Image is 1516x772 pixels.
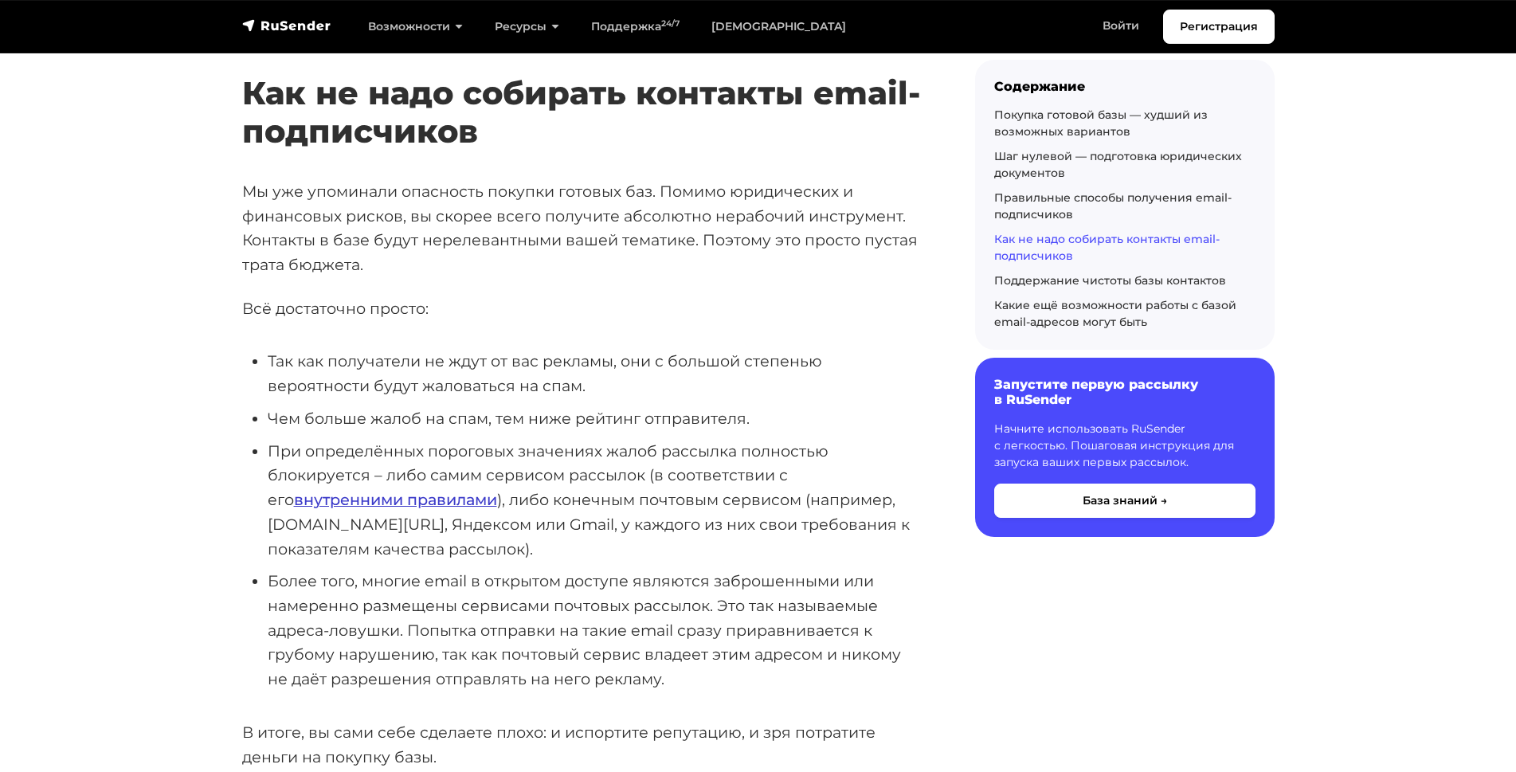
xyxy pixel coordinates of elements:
[994,484,1255,518] button: База знаний →
[268,406,924,431] li: Чем больше жалоб на спам, тем ниже рейтинг отправителя.
[242,296,924,321] p: Всё достаточно просто:
[1087,10,1155,42] a: Войти
[661,18,680,29] sup: 24/7
[294,490,497,509] a: внутренними правилами
[1163,10,1275,44] a: Регистрация
[479,10,575,43] a: Ресурсы
[994,377,1255,407] h6: Запустите первую рассылку в RuSender
[268,439,924,562] li: При определённых пороговых значениях жалоб рассылка полностью блокируется – либо самим сервисом р...
[994,149,1242,180] a: Шаг нулевой — подготовка юридических документов
[975,358,1275,536] a: Запустите первую рассылку в RuSender Начните использовать RuSender с легкостью. Пошаговая инструк...
[994,421,1255,471] p: Начните использовать RuSender с легкостью. Пошаговая инструкция для запуска ваших первых рассылок.
[994,190,1232,221] a: Правильные способы получения email-подписчиков
[268,569,924,692] li: Более того, многие email в открытом доступе являются заброшенными или намеренно размещены сервиса...
[242,27,924,151] h2: Как не надо собирать контакты email-подписчиков
[242,720,924,769] p: В итоге, вы сами себе сделаете плохо: и испортите репутацию, и зря потратите деньги на покупку базы.
[994,298,1236,329] a: Какие ещё возможности работы с базой email-адресов могут быть
[994,273,1226,288] a: Поддержание чистоты базы контактов
[695,10,862,43] a: [DEMOGRAPHIC_DATA]
[242,18,331,33] img: RuSender
[575,10,695,43] a: Поддержка24/7
[994,232,1220,263] a: Как не надо собирать контакты email-подписчиков
[242,179,924,277] p: Мы уже упоминали опасность покупки готовых баз. Помимо юридических и финансовых рисков, вы скорее...
[994,79,1255,94] div: Содержание
[352,10,479,43] a: Возможности
[994,108,1208,139] a: Покупка готовой базы — худший из возможных вариантов
[268,349,924,398] li: Так как получатели не ждут от вас рекламы, они с большой степенью вероятности будут жаловаться на...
